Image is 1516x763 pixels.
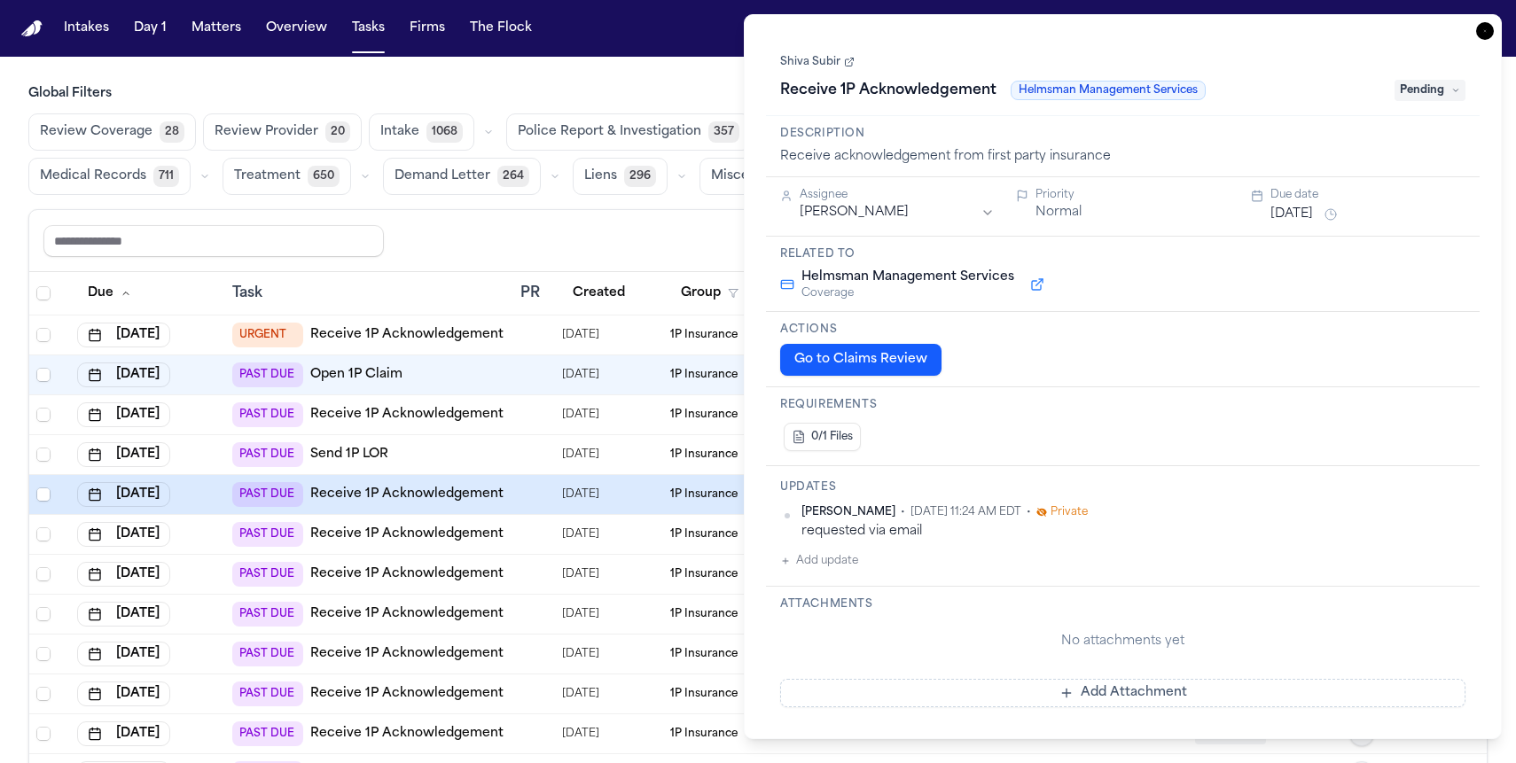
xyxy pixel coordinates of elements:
[780,323,1465,337] h3: Actions
[562,721,599,746] span: 7/28/2025, 1:42:56 PM
[232,482,303,507] span: PAST DUE
[801,523,1465,540] div: requested via email
[77,402,170,427] button: [DATE]
[901,505,905,519] span: •
[708,121,739,143] span: 357
[497,166,529,187] span: 264
[670,727,738,741] span: 1P Insurance
[1011,81,1206,100] span: Helmsman Management Services
[345,12,392,44] a: Tasks
[670,448,738,462] span: 1P Insurance
[670,487,738,502] span: 1P Insurance
[562,562,599,587] span: 10/6/2025, 1:40:18 PM
[1035,188,1231,202] div: Priority
[780,633,1465,650] div: No attachments yet
[36,527,51,541] span: Select row
[325,121,350,143] span: 20
[160,121,184,143] span: 28
[28,113,196,151] button: Review Coverage28
[36,487,51,502] span: Select row
[780,679,1465,707] button: Add Attachment
[584,167,617,185] span: Liens
[562,602,599,627] span: 8/20/2025, 10:53:49 AM
[308,166,340,187] span: 650
[310,446,388,463] a: Send 1P LOR
[21,20,43,37] a: Home
[1035,204,1082,222] button: Normal
[232,642,303,666] span: PAST DUE
[77,277,142,309] button: Due
[780,344,942,376] button: Go to Claims Review
[77,681,170,706] button: [DATE]
[1320,204,1341,225] button: Snooze task
[773,76,1004,105] h1: Receive 1P Acknowledgement
[506,113,751,151] button: Police Report & Investigation357
[463,12,539,44] button: The Flock
[624,166,656,187] span: 296
[36,448,51,462] span: Select row
[800,188,995,202] div: Assignee
[28,158,191,195] button: Medical Records711
[36,647,51,661] span: Select row
[36,408,51,422] span: Select row
[670,607,738,621] span: 1P Insurance
[310,605,504,623] a: Receive 1P Acknowledgement
[801,286,1014,300] span: Coverage
[383,158,541,195] button: Demand Letter264
[77,721,170,746] button: [DATE]
[28,85,1488,103] h3: Global Filters
[801,269,1014,286] span: Helmsman Management Services
[36,727,51,741] span: Select row
[153,166,179,187] span: 711
[1027,505,1031,519] span: •
[184,12,248,44] button: Matters
[36,368,51,382] span: Select row
[77,602,170,627] button: [DATE]
[670,408,738,422] span: 1P Insurance
[232,721,303,746] span: PAST DUE
[127,12,174,44] button: Day 1
[223,158,351,195] button: Treatment650
[259,12,334,44] button: Overview
[36,328,51,342] span: Select row
[234,167,301,185] span: Treatment
[562,323,599,347] span: 7/31/2025, 11:09:39 AM
[232,681,303,706] span: PAST DUE
[232,283,506,304] div: Task
[562,402,599,427] span: 10/7/2025, 11:41:43 AM
[780,55,855,69] a: Shiva Subir
[518,123,701,141] span: Police Report & Investigation
[77,522,170,547] button: [DATE]
[310,366,402,384] a: Open 1P Claim
[699,158,856,195] button: Miscellaneous1078
[232,562,303,587] span: PAST DUE
[811,430,853,444] span: 0/1 Files
[40,123,152,141] span: Review Coverage
[670,567,738,581] span: 1P Insurance
[203,113,362,151] button: Review Provider20
[801,505,895,519] span: [PERSON_NAME]
[232,522,303,547] span: PAST DUE
[562,277,636,309] button: Created
[310,685,504,703] a: Receive 1P Acknowledgement
[562,442,599,467] span: 10/7/2025, 11:41:42 AM
[426,121,463,143] span: 1068
[395,167,490,185] span: Demand Letter
[402,12,452,44] button: Firms
[232,442,303,467] span: PAST DUE
[215,123,318,141] span: Review Provider
[310,526,504,543] a: Receive 1P Acknowledgement
[1270,188,1465,202] div: Due date
[310,326,504,344] a: Receive 1P Acknowledgement
[780,480,1465,494] h3: Updates
[780,148,1465,166] div: Receive acknowledgement from first party insurance
[910,505,1021,519] span: [DATE] 11:24 AM EDT
[310,486,504,503] a: Receive 1P Acknowledgement
[232,323,303,347] span: URGENT
[562,522,599,547] span: 8/1/2025, 7:08:58 AM
[21,20,43,37] img: Finch Logo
